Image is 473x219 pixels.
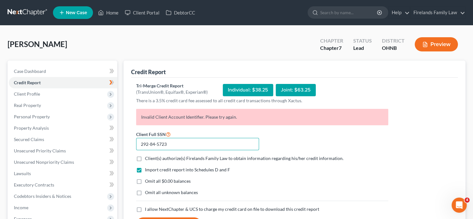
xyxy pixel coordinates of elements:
i: This message was deleted [10,109,68,114]
strong: All Cases View [26,17,62,22]
span: I allow NextChapter & UCS to charge my credit card on file to download this credit report [145,206,319,212]
input: XXX-XX-XXXX [136,138,259,151]
button: Upload attachment [30,171,35,176]
span: Omit all unknown balances [145,190,198,195]
span: More in the Help Center [43,33,103,39]
span: 7 [339,45,342,51]
span: Import credit report into Schedules D and F [145,167,230,172]
h1: [PERSON_NAME] [31,3,72,8]
a: Credit Report [9,77,117,88]
span: Codebtors Insiders & Notices [14,193,71,199]
div: District [382,37,405,44]
span: Unsecured Priority Claims [14,148,66,153]
button: Emoji picker [10,171,15,176]
div: Chapter [320,37,343,44]
span: New Case [66,10,87,15]
textarea: Message… [5,157,121,168]
div: Hi [PERSON_NAME]! Xactus has reactivated your account. Can you please try pulling that report aga... [10,133,98,171]
div: Tri-Merge Credit Report [136,83,208,89]
a: DebtorCC [163,7,198,18]
button: Gif picker [20,171,25,176]
a: Secured Claims [9,134,117,145]
img: Profile image for Operator [5,31,15,41]
p: There is a 3.5% credit card fee assessed to all credit card transactions through Xactus. [136,98,388,104]
div: This message was deleted [5,105,73,119]
div: Hi [PERSON_NAME]! ​ I’ve reviewed the error message and already sent it over to Xactus, our credi... [10,53,98,96]
div: Individual: $38.25 [223,84,273,96]
div: Status [353,37,372,44]
div: Lindsey says… [5,130,121,188]
div: Chapter [320,44,343,52]
p: Invalid Client Account Identifier. Please try again. [136,109,388,125]
button: go back [4,3,16,15]
button: Home [110,3,122,15]
p: Active [31,8,43,14]
div: Lindsey says… [5,105,121,120]
span: 4 [464,198,470,203]
span: Client(s) authorize(s) Firelands Family Law to obtain information regarding his/her credit inform... [145,156,343,161]
span: Unsecured Nonpriority Claims [14,159,74,165]
span: Income [14,205,28,210]
a: Executory Contracts [9,179,117,191]
a: Unsecured Priority Claims [9,145,117,157]
span: Client Profile [14,91,40,97]
button: Send a message… [108,168,118,178]
a: Help [389,7,410,18]
a: Case Dashboard [9,66,117,77]
input: Search by name... [320,7,378,18]
span: Real Property [14,103,41,108]
button: Preview [415,37,458,51]
div: Hi [PERSON_NAME]!​I’ve reviewed the error message and already sent it over to Xactus, our credit ... [5,49,103,100]
a: Unsecured Nonpriority Claims [9,157,117,168]
div: (TransUnion®, Equifax®, Experian®) [136,89,208,95]
a: Home [95,7,122,18]
a: More in the Help Center [20,28,121,44]
span: Credit Report [14,80,41,85]
iframe: Intercom live chat [452,198,467,213]
a: Client Portal [122,7,163,18]
span: Executory Contracts [14,182,54,187]
span: Case Dashboard [14,68,46,74]
div: Hi [PERSON_NAME]! Xactus has reactivated your account. Can you please try pulling that report aga... [5,130,103,175]
span: Personal Property [14,114,50,119]
a: Property Analysis [9,122,117,134]
span: Lawsuits [14,171,31,176]
span: Omit all $0.00 balances [145,178,191,184]
div: Joint: $63.25 [276,84,316,96]
span: Property Analysis [14,125,49,131]
a: Firelands Family Law [410,7,465,18]
span: Secured Claims [14,137,44,142]
span: Client Full SSN [136,132,166,137]
span: [PERSON_NAME] [8,39,67,49]
div: Credit Report [131,68,166,76]
div: Lead [353,44,372,52]
img: Profile image for Lindsey [18,3,28,14]
a: Lawsuits [9,168,117,179]
div: All Cases View [20,12,121,28]
div: OHNB [382,44,405,52]
div: Emma says… [5,49,121,105]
